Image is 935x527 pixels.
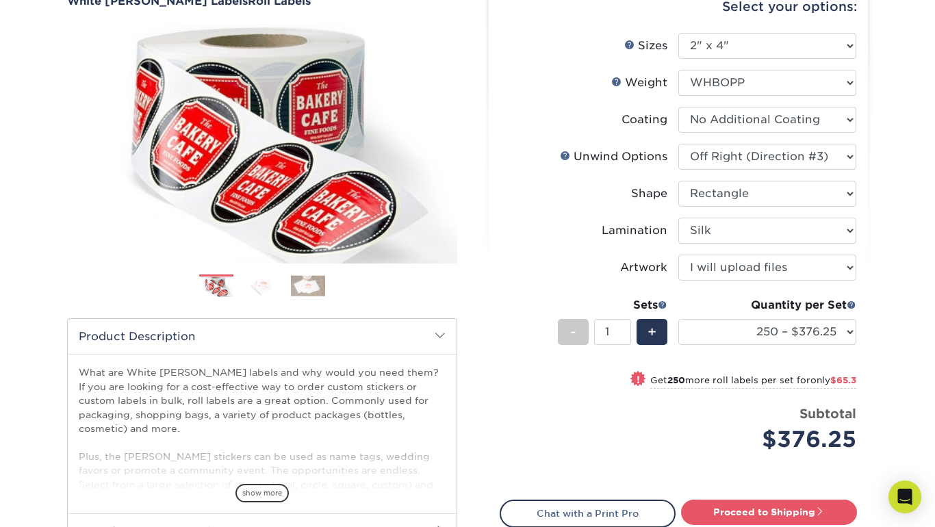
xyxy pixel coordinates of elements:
[689,423,856,456] div: $376.25
[68,319,457,354] h2: Product Description
[678,297,856,313] div: Quantity per Set
[648,322,656,342] span: +
[560,149,667,165] div: Unwind Options
[500,500,676,527] a: Chat with a Print Pro
[650,375,856,389] small: Get more roll labels per set for
[622,112,667,128] div: Coating
[624,38,667,54] div: Sizes
[199,275,233,299] img: Roll Labels 01
[3,485,116,522] iframe: Google Customer Reviews
[888,480,921,513] div: Open Intercom Messenger
[667,375,685,385] strong: 250
[291,275,325,296] img: Roll Labels 03
[830,375,856,385] span: $65.3
[558,297,667,313] div: Sets
[602,222,667,239] div: Lamination
[235,484,289,502] span: show more
[681,500,857,524] a: Proceed to Shipping
[570,322,576,342] span: -
[67,9,457,279] img: White BOPP Labels 01
[799,406,856,421] strong: Subtotal
[810,375,856,385] span: only
[631,185,667,202] div: Shape
[620,259,667,276] div: Artwork
[611,75,667,91] div: Weight
[245,275,279,296] img: Roll Labels 02
[637,372,640,387] span: !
